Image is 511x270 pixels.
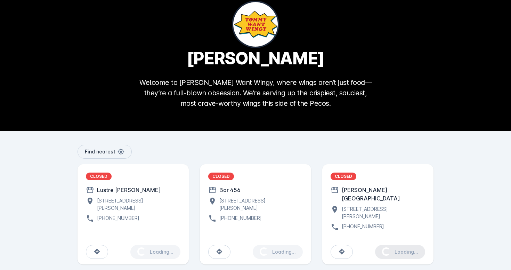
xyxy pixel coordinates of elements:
div: [STREET_ADDRESS][PERSON_NAME] [217,197,303,212]
div: Lustre [PERSON_NAME] [94,186,161,194]
div: [PERSON_NAME][GEOGRAPHIC_DATA] [339,186,425,202]
span: Find nearest [85,149,115,154]
div: [STREET_ADDRESS][PERSON_NAME] [339,205,425,220]
div: [STREET_ADDRESS][PERSON_NAME] [94,197,180,212]
div: Bar 456 [217,186,241,194]
div: CLOSED [86,173,112,180]
div: [PHONE_NUMBER] [94,214,139,223]
div: CLOSED [208,173,234,180]
div: [PHONE_NUMBER] [217,214,262,223]
div: [PHONE_NUMBER] [339,223,384,231]
div: CLOSED [331,173,356,180]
